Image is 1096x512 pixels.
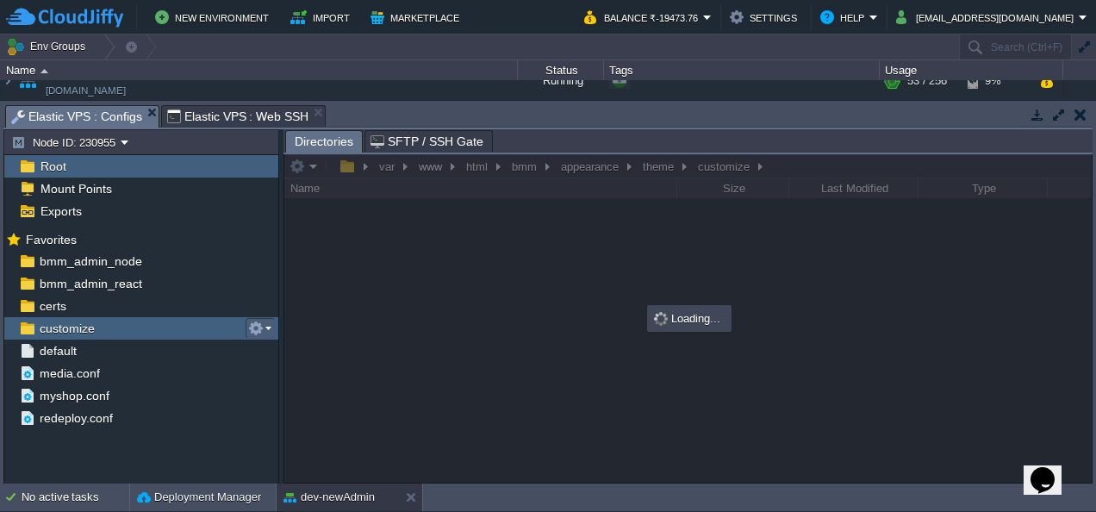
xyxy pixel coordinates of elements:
a: customize [36,321,97,336]
a: certs [36,298,69,314]
a: Mount Points [37,181,115,197]
img: AMDAwAAAACH5BAEAAAAALAAAAAABAAEAAAICRAEAOw== [40,69,48,73]
a: myshop.conf [36,388,112,403]
button: New Environment [155,7,274,28]
button: Deployment Manager [137,489,261,506]
img: AMDAwAAAACH5BAEAAAAALAAAAAABAAEAAAICRAEAOw== [1,58,15,104]
button: dev-newAdmin [283,489,375,506]
span: Elastic VPS : Web SSH [167,106,309,127]
a: bmm_admin_node [36,253,145,269]
span: [DOMAIN_NAME] [46,82,126,99]
div: 53 / 256 [907,58,947,104]
button: Env Groups [6,34,91,59]
button: Node ID: 230955 [11,134,121,150]
button: Marketplace [371,7,464,28]
span: Directories [295,131,353,153]
a: media.conf [36,365,103,381]
button: [EMAIL_ADDRESS][DOMAIN_NAME] [896,7,1079,28]
img: CloudJiffy [6,7,123,28]
div: Name [2,60,517,80]
a: Root [37,159,69,174]
button: Settings [730,7,802,28]
button: Balance ₹-19473.76 [584,7,703,28]
div: Status [519,60,603,80]
div: Running [518,58,604,104]
button: Import [290,7,355,28]
img: AMDAwAAAACH5BAEAAAAALAAAAAABAAEAAAICRAEAOw== [16,58,40,104]
span: Favorites [22,232,79,247]
a: redeploy.conf [36,410,115,426]
button: Help [820,7,869,28]
a: Exports [37,203,84,219]
a: bmm_admin_react [36,276,145,291]
div: Loading... [649,307,730,330]
div: 9% [968,58,1024,104]
iframe: chat widget [1024,443,1079,495]
div: No active tasks [22,484,129,511]
a: Favorites [22,233,79,247]
span: Elastic VPS : Configs [11,106,142,128]
a: default [36,343,79,359]
div: Tags [605,60,879,80]
span: SFTP / SSH Gate [371,131,483,152]
div: Usage [881,60,1062,80]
